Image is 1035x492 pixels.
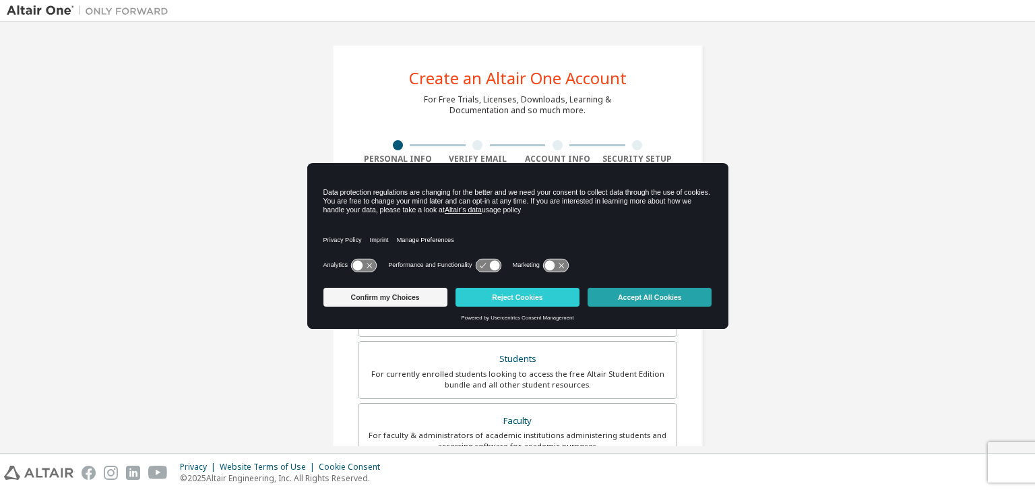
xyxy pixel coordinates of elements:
[180,472,388,484] p: © 2025 Altair Engineering, Inc. All Rights Reserved.
[220,462,319,472] div: Website Terms of Use
[7,4,175,18] img: Altair One
[126,466,140,480] img: linkedin.svg
[82,466,96,480] img: facebook.svg
[367,350,668,369] div: Students
[319,462,388,472] div: Cookie Consent
[367,369,668,390] div: For currently enrolled students looking to access the free Altair Student Edition bundle and all ...
[358,154,438,164] div: Personal Info
[517,154,598,164] div: Account Info
[180,462,220,472] div: Privacy
[598,154,678,164] div: Security Setup
[367,430,668,452] div: For faculty & administrators of academic institutions administering students and accessing softwa...
[367,412,668,431] div: Faculty
[148,466,168,480] img: youtube.svg
[104,466,118,480] img: instagram.svg
[424,94,611,116] div: For Free Trials, Licenses, Downloads, Learning & Documentation and so much more.
[438,154,518,164] div: Verify Email
[409,70,627,86] div: Create an Altair One Account
[4,466,73,480] img: altair_logo.svg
